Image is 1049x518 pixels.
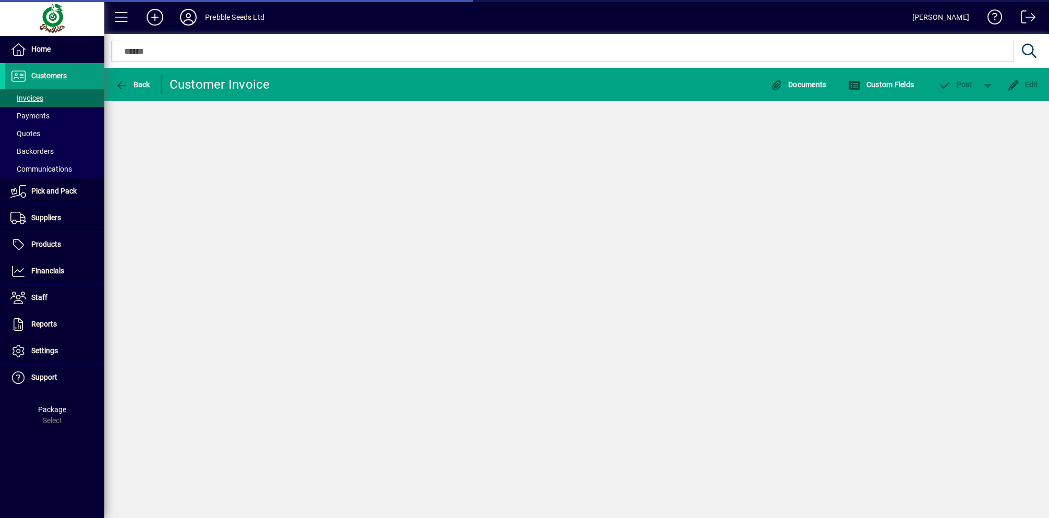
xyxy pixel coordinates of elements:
[1007,80,1039,89] span: Edit
[138,8,172,27] button: Add
[205,9,264,26] div: Prebble Seeds Ltd
[5,311,104,338] a: Reports
[980,2,1003,36] a: Knowledge Base
[10,165,72,173] span: Communications
[848,80,914,89] span: Custom Fields
[31,240,61,248] span: Products
[31,213,61,222] span: Suppliers
[10,112,50,120] span: Payments
[770,80,827,89] span: Documents
[933,75,978,94] button: Post
[31,45,51,53] span: Home
[5,107,104,125] a: Payments
[5,160,104,178] a: Communications
[5,285,104,311] a: Staff
[10,147,54,155] span: Backorders
[5,37,104,63] a: Home
[5,205,104,231] a: Suppliers
[5,338,104,364] a: Settings
[5,178,104,204] a: Pick and Pack
[768,75,829,94] button: Documents
[5,365,104,391] a: Support
[31,293,47,302] span: Staff
[31,187,77,195] span: Pick and Pack
[5,232,104,258] a: Products
[1005,75,1041,94] button: Edit
[5,89,104,107] a: Invoices
[31,320,57,328] span: Reports
[5,142,104,160] a: Backorders
[31,373,57,381] span: Support
[31,267,64,275] span: Financials
[10,94,43,102] span: Invoices
[170,76,270,93] div: Customer Invoice
[10,129,40,138] span: Quotes
[846,75,917,94] button: Custom Fields
[912,9,969,26] div: [PERSON_NAME]
[104,75,162,94] app-page-header-button: Back
[38,405,66,414] span: Package
[31,71,67,80] span: Customers
[5,258,104,284] a: Financials
[5,125,104,142] a: Quotes
[113,75,153,94] button: Back
[115,80,150,89] span: Back
[172,8,205,27] button: Profile
[1013,2,1036,36] a: Logout
[957,80,961,89] span: P
[938,80,972,89] span: ost
[31,346,58,355] span: Settings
